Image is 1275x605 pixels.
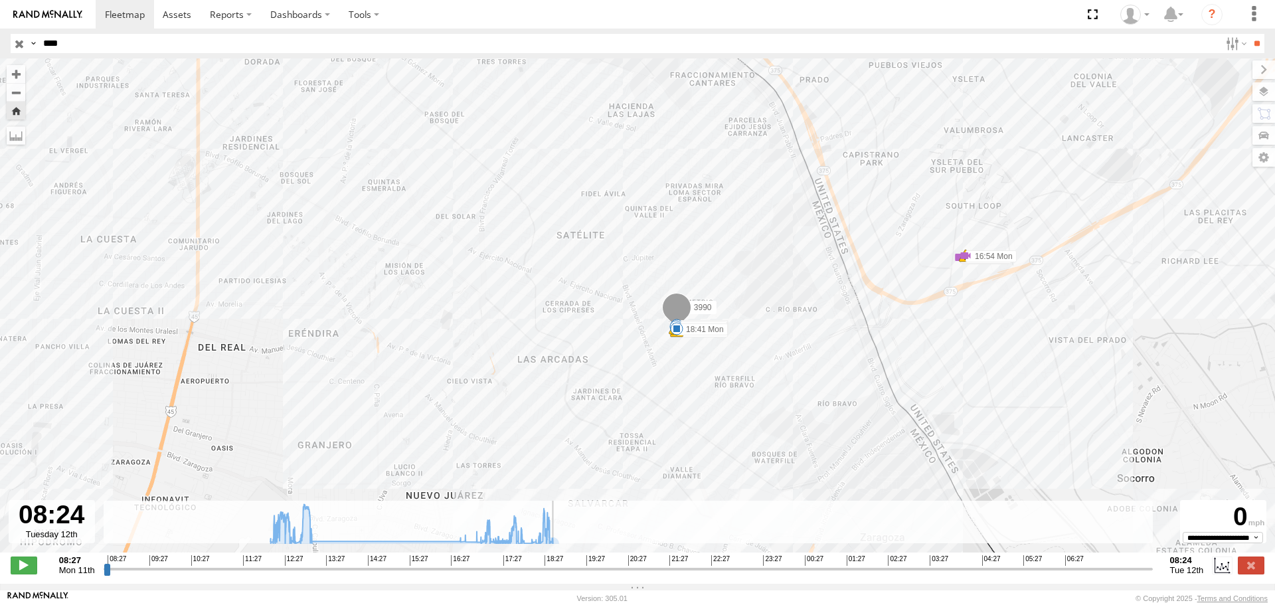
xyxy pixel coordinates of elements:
[966,250,1017,262] label: 16:54 Mon
[410,555,428,566] span: 15:27
[763,555,782,566] span: 23:27
[13,10,82,19] img: rand-logo.svg
[451,555,469,566] span: 16:27
[677,320,728,332] label: 18:36 Mon
[7,83,25,102] button: Zoom out
[577,594,628,602] div: Version: 305.01
[1023,555,1042,566] span: 05:27
[191,555,210,566] span: 10:27
[7,102,25,120] button: Zoom Home
[805,555,823,566] span: 00:27
[545,555,563,566] span: 18:27
[847,555,865,566] span: 01:27
[677,323,728,335] label: 18:41 Mon
[711,555,730,566] span: 22:27
[694,303,712,312] span: 3990
[960,252,1011,264] label: 16:28 Mon
[960,252,1011,264] label: 16:00 Mon
[1170,555,1204,565] strong: 08:24
[677,325,728,337] label: 12:06 Mon
[930,555,948,566] span: 03:27
[676,321,727,333] label: 18:37 Mon
[1182,502,1264,532] div: 0
[1136,594,1268,602] div: © Copyright 2025 -
[59,565,95,575] span: Mon 11th Aug 2025
[1170,565,1204,575] span: Tue 12th Aug 2025
[1197,594,1268,602] a: Terms and Conditions
[59,555,95,565] strong: 08:27
[1221,34,1249,53] label: Search Filter Options
[1116,5,1154,25] div: carolina herrera
[503,555,522,566] span: 17:27
[285,555,303,566] span: 12:27
[11,557,37,574] label: Play/Stop
[1065,555,1084,566] span: 06:27
[888,555,906,566] span: 02:27
[669,555,688,566] span: 21:27
[1238,557,1264,574] label: Close
[149,555,168,566] span: 09:27
[326,555,345,566] span: 13:27
[7,592,68,605] a: Visit our Website
[586,555,605,566] span: 19:27
[108,555,126,566] span: 08:27
[1252,148,1275,167] label: Map Settings
[1201,4,1223,25] i: ?
[243,555,262,566] span: 11:27
[628,555,647,566] span: 20:27
[7,65,25,83] button: Zoom in
[7,126,25,145] label: Measure
[28,34,39,53] label: Search Query
[982,555,1001,566] span: 04:27
[368,555,386,566] span: 14:27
